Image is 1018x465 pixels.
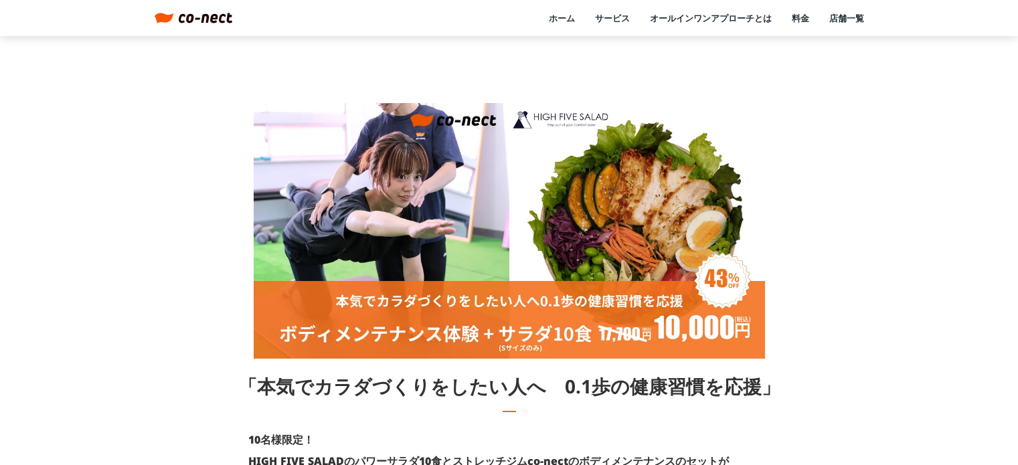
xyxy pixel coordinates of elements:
[650,12,772,24] a: オールインワンアプローチとは
[549,12,575,24] a: ホーム
[792,12,809,24] a: 料金
[829,12,864,24] a: 店舗一覧
[248,432,314,447] strong: 10名様限定！
[238,372,780,400] h1: 「本気でカラダづくりをしたい人へ 0.1歩の健康習慣を応援」
[595,12,630,24] a: サービス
